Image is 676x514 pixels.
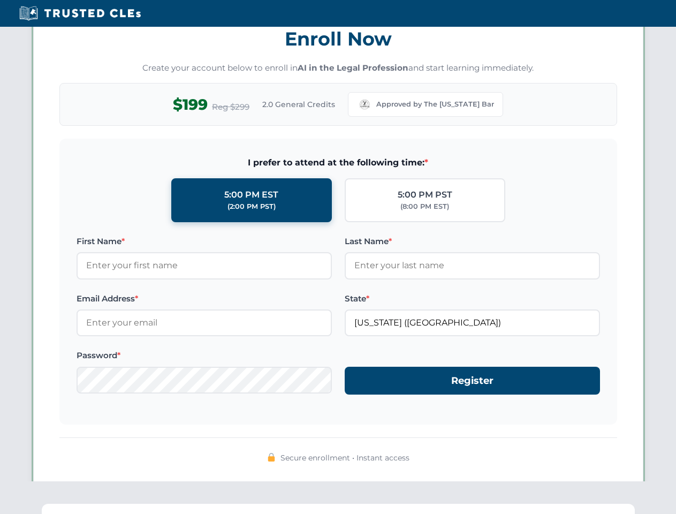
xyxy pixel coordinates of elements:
[345,367,600,395] button: Register
[345,292,600,305] label: State
[77,156,600,170] span: I prefer to attend at the following time:
[59,62,617,74] p: Create your account below to enroll in and start learning immediately.
[400,201,449,212] div: (8:00 PM EST)
[77,235,332,248] label: First Name
[345,252,600,279] input: Enter your last name
[298,63,408,73] strong: AI in the Legal Profession
[212,101,249,114] span: Reg $299
[224,188,278,202] div: 5:00 PM EST
[345,309,600,336] input: Missouri (MO)
[398,188,452,202] div: 5:00 PM PST
[227,201,276,212] div: (2:00 PM PST)
[77,252,332,279] input: Enter your first name
[357,97,372,112] img: Missouri Bar
[77,349,332,362] label: Password
[262,99,335,110] span: 2.0 General Credits
[59,22,617,56] h3: Enroll Now
[280,452,409,464] span: Secure enrollment • Instant access
[376,99,494,110] span: Approved by The [US_STATE] Bar
[77,309,332,336] input: Enter your email
[345,235,600,248] label: Last Name
[267,453,276,462] img: 🔒
[16,5,144,21] img: Trusted CLEs
[77,292,332,305] label: Email Address
[173,93,208,117] span: $199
